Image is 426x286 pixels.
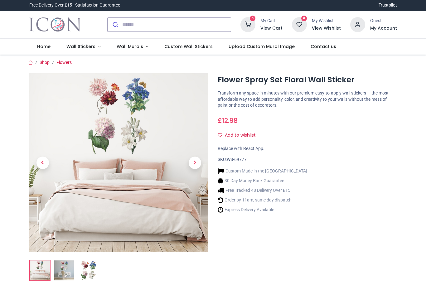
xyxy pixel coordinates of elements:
[29,73,209,253] img: Flower Spray Set Floral Wall Sticker
[29,2,120,8] div: Free Delivery Over £15 - Satisfaction Guarantee
[250,16,256,22] sup: 0
[66,43,95,50] span: Wall Stickers
[218,75,397,85] h1: Flower Spray Set Floral Wall Sticker
[222,116,238,125] span: 12.98
[29,16,81,33] a: Logo of Icon Wall Stickers
[218,116,238,125] span: £
[79,260,99,280] img: WS-69777-03
[109,39,156,55] a: Wall Murals
[29,16,81,33] img: Icon Wall Stickers
[312,18,341,24] div: My Wishlist
[229,43,295,50] span: Upload Custom Mural Image
[218,90,397,109] p: Transform any space in minutes with our premium easy-to-apply wall stickers — the most affordable...
[218,146,397,152] div: Replace with React App.
[37,43,51,50] span: Home
[218,157,397,163] div: SKU:
[40,60,50,65] a: Shop
[260,18,283,24] div: My Cart
[182,100,208,225] a: Next
[218,168,307,174] li: Custom Made in the [GEOGRAPHIC_DATA]
[56,60,72,65] a: Flowers
[108,18,122,32] button: Submit
[260,25,283,32] a: View Cart
[218,133,222,137] i: Add to wishlist
[292,22,307,27] a: 0
[227,157,247,162] span: WS-69777
[218,197,307,203] li: Order by 11am, same day dispatch
[117,43,143,50] span: Wall Murals
[370,25,397,32] a: My Account
[301,16,307,22] sup: 0
[379,2,397,8] a: Trustpilot
[36,157,49,169] span: Previous
[189,157,201,169] span: Next
[370,18,397,24] div: Guest
[312,25,341,32] a: View Wishlist
[164,43,213,50] span: Custom Wall Stickers
[240,22,255,27] a: 0
[218,187,307,194] li: Free Tracked 48 Delivery Over £15
[59,39,109,55] a: Wall Stickers
[29,100,56,225] a: Previous
[218,206,307,213] li: Express Delivery Available
[30,260,50,280] img: Flower Spray Set Floral Wall Sticker
[218,177,307,184] li: 30 Day Money Back Guarantee
[311,43,336,50] span: Contact us
[54,260,74,280] img: WS-69777-02
[218,130,261,141] button: Add to wishlistAdd to wishlist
